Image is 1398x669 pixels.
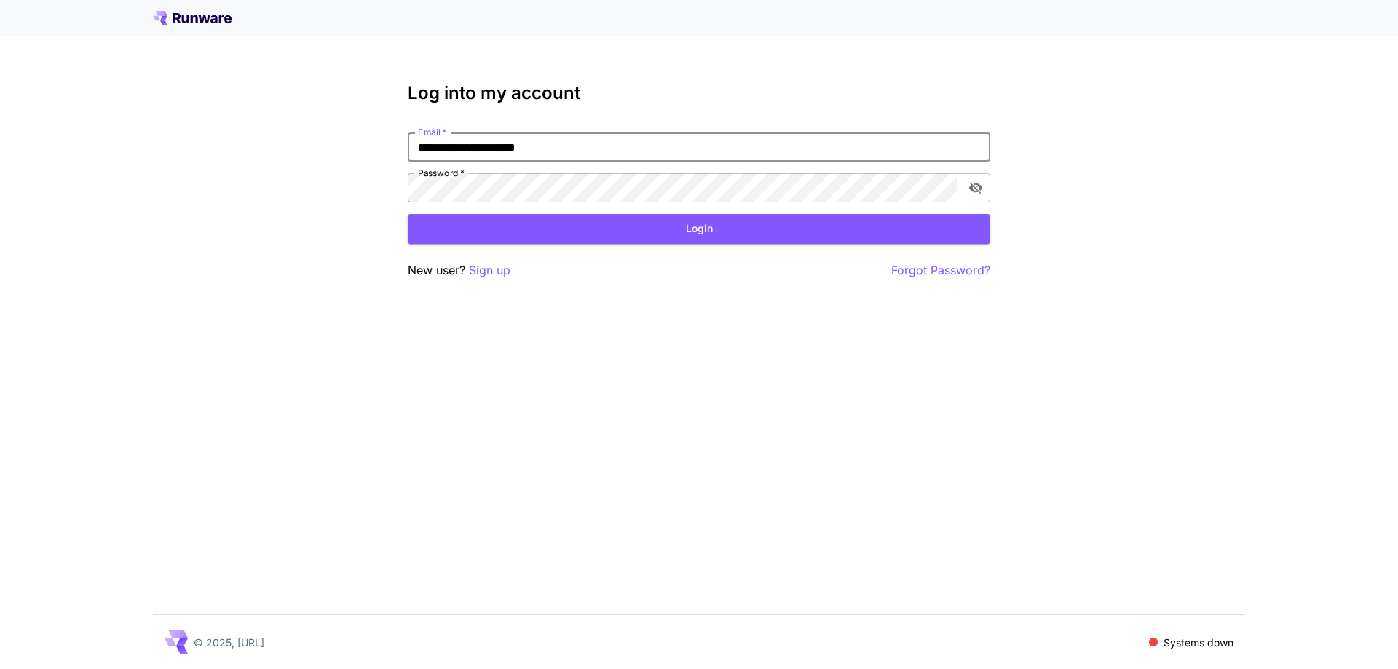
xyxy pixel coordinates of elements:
label: Email [418,126,446,138]
label: Password [418,167,465,179]
p: New user? [408,261,510,280]
button: toggle password visibility [963,175,989,201]
h3: Log into my account [408,83,990,103]
button: Sign up [469,261,510,280]
button: Login [408,214,990,244]
p: Systems down [1164,635,1233,650]
button: Forgot Password? [891,261,990,280]
p: © 2025, [URL] [194,635,264,650]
